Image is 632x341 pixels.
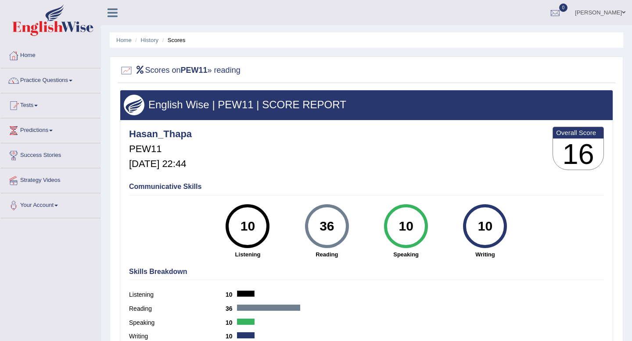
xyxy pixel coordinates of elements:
a: Tests [0,93,101,115]
h3: English Wise | PEW11 | SCORE REPORT [124,99,609,110]
h4: Skills Breakdown [129,268,604,276]
div: 10 [390,208,422,245]
a: Predictions [0,118,101,140]
img: wings.png [124,95,144,115]
h5: [DATE] 22:44 [129,159,192,169]
div: 10 [469,208,501,245]
b: 10 [226,291,237,298]
h2: Scores on » reading [120,64,241,77]
a: Success Stories [0,143,101,165]
a: Practice Questions [0,68,101,90]
label: Listening [129,290,226,299]
label: Writing [129,332,226,341]
b: 10 [226,333,237,340]
b: Overall Score [556,129,600,136]
b: 10 [226,319,237,326]
strong: Listening [212,250,283,259]
a: Home [116,37,132,43]
span: 0 [559,4,568,12]
label: Reading [129,304,226,313]
b: 36 [226,305,237,312]
h4: Communicative Skills [129,183,604,191]
a: History [141,37,158,43]
h4: Hasan_Thapa [129,129,192,139]
h3: 16 [553,139,603,170]
div: 36 [311,208,343,245]
strong: Speaking [371,250,441,259]
div: 10 [232,208,264,245]
strong: Reading [292,250,362,259]
strong: Writing [450,250,520,259]
b: PEW11 [181,66,208,75]
label: Speaking [129,318,226,327]
a: Home [0,43,101,65]
a: Strategy Videos [0,168,101,190]
h5: PEW11 [129,144,192,154]
a: Your Account [0,193,101,215]
li: Scores [160,36,186,44]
